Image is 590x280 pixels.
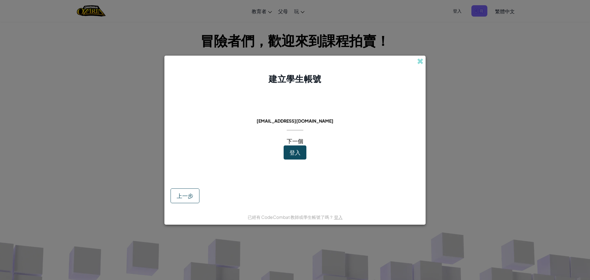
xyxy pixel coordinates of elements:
[248,214,333,220] font: 已經有 CodeCombat 教師或學生帳號了嗎？
[334,214,343,220] a: 登入
[289,149,301,156] font: 登入
[284,145,306,160] button: 登入
[257,118,333,124] font: [EMAIL_ADDRESS][DOMAIN_NAME]
[261,109,329,116] font: 該郵箱帳號已經被使用過：
[269,73,321,84] font: 建立學生帳號
[171,188,199,203] button: 上一步
[177,192,193,199] font: 上一步
[287,137,303,144] font: 下一個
